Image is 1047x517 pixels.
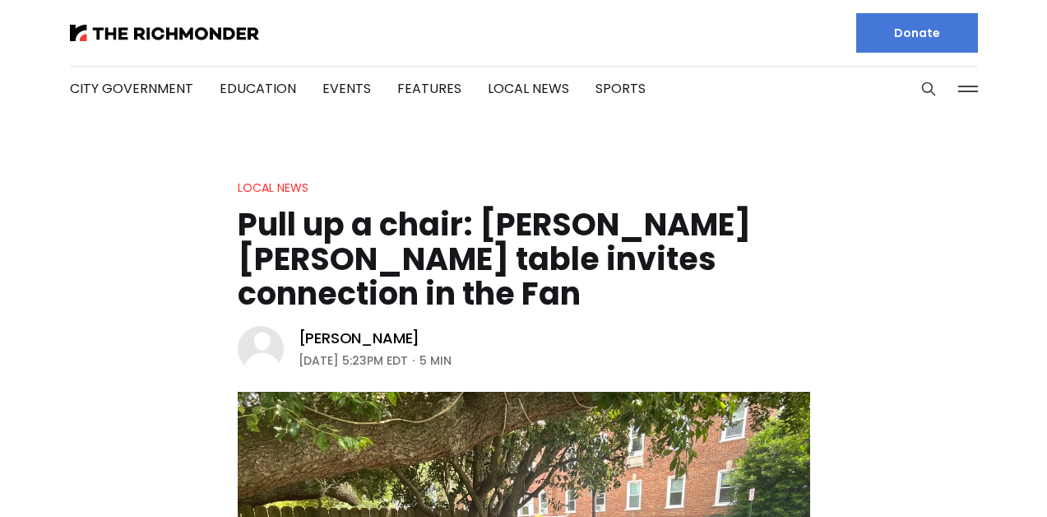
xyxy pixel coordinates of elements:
a: Local News [238,179,308,196]
img: The Richmonder [70,25,259,41]
a: City Government [70,79,193,98]
a: Sports [595,79,646,98]
button: Search this site [916,77,941,101]
a: [PERSON_NAME] [299,328,420,348]
time: [DATE] 5:23PM EDT [299,351,408,370]
a: Local News [488,79,569,98]
span: 5 min [419,351,452,370]
a: Donate [856,13,978,53]
a: Education [220,79,296,98]
h1: Pull up a chair: [PERSON_NAME] [PERSON_NAME] table invites connection in the Fan [238,207,810,311]
iframe: portal-trigger [961,436,1047,517]
a: Features [397,79,461,98]
a: Events [322,79,371,98]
